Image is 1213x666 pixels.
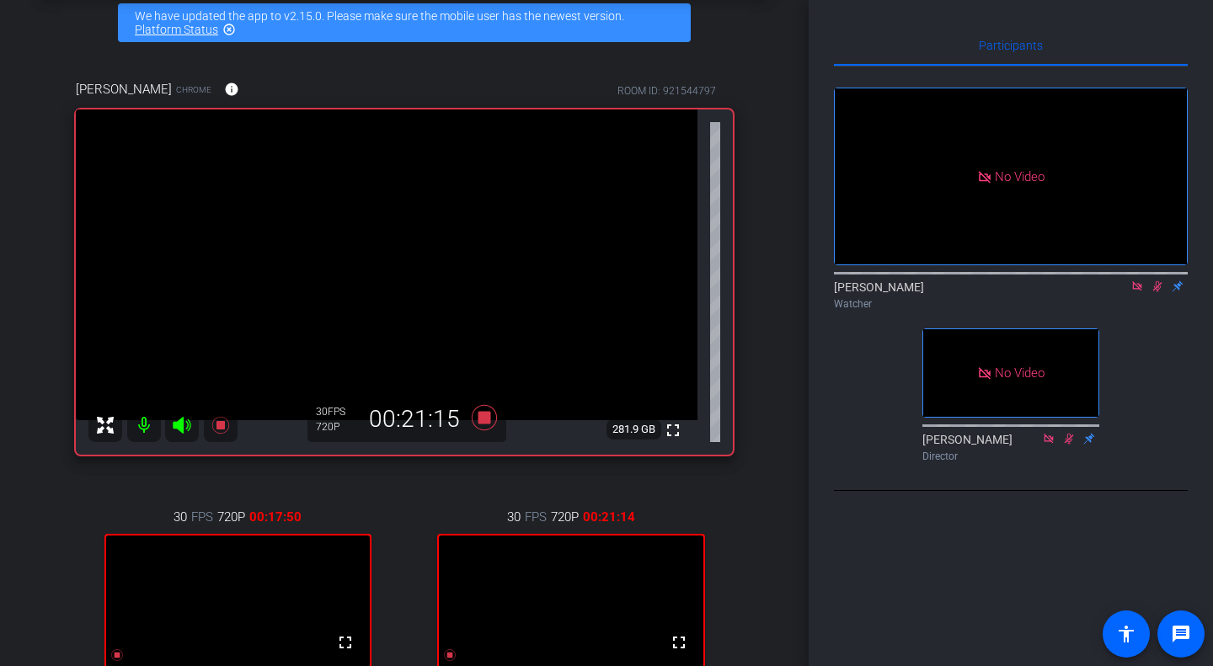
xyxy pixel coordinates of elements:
div: [PERSON_NAME] [834,279,1188,312]
span: FPS [191,508,213,526]
div: Director [922,449,1099,464]
div: ROOM ID: 921544797 [617,83,716,99]
a: Platform Status [135,23,218,36]
div: [PERSON_NAME] [922,431,1099,464]
span: 720P [217,508,245,526]
span: 00:17:50 [249,508,302,526]
span: 281.9 GB [606,419,661,440]
span: 720P [551,508,579,526]
span: FPS [328,406,345,418]
mat-icon: message [1171,624,1191,644]
mat-icon: info [224,82,239,97]
span: [PERSON_NAME] [76,80,172,99]
span: Participants [979,40,1043,51]
span: 30 [507,508,521,526]
div: Watcher [834,296,1188,312]
mat-icon: accessibility [1116,624,1136,644]
span: Chrome [176,83,211,96]
span: No Video [995,168,1045,184]
span: 00:21:14 [583,508,635,526]
mat-icon: fullscreen [335,632,355,653]
mat-icon: highlight_off [222,23,236,36]
div: 30 [316,405,358,418]
mat-icon: fullscreen [663,420,683,440]
span: No Video [995,365,1045,381]
mat-icon: fullscreen [669,632,689,653]
div: 00:21:15 [358,405,471,434]
span: FPS [525,508,547,526]
div: We have updated the app to v2.15.0. Please make sure the mobile user has the newest version. [118,3,691,42]
div: 720P [316,420,358,434]
span: 30 [174,508,187,526]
